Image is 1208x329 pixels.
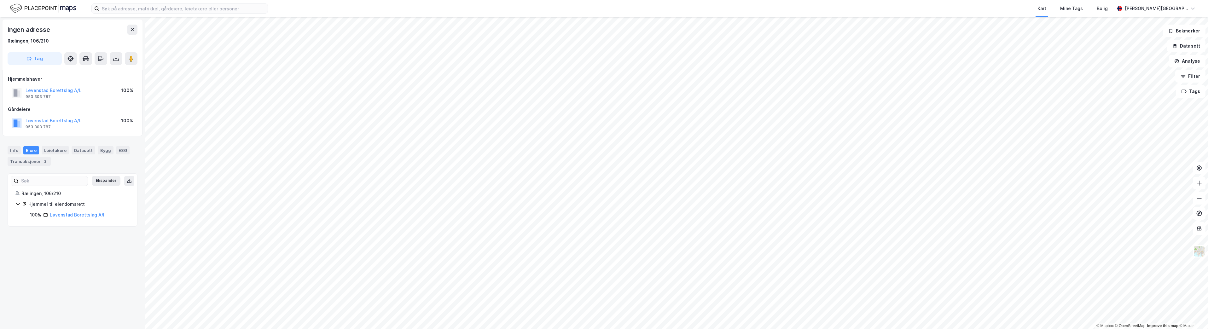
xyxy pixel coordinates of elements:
[8,52,62,65] button: Tag
[8,106,137,113] div: Gårdeiere
[1176,299,1208,329] div: Kontrollprogram for chat
[116,146,130,154] div: ESG
[8,37,49,45] div: Rælingen, 106/210
[8,146,21,154] div: Info
[26,94,51,99] div: 953 303 787
[10,3,76,14] img: logo.f888ab2527a4732fd821a326f86c7f29.svg
[1037,5,1046,12] div: Kart
[1125,5,1188,12] div: [PERSON_NAME][GEOGRAPHIC_DATA]
[21,190,130,197] div: Rælingen, 106/210
[1163,25,1205,37] button: Bokmerker
[42,146,69,154] div: Leietakere
[42,158,48,164] div: 2
[30,211,41,219] div: 100%
[8,75,137,83] div: Hjemmelshaver
[99,4,268,13] input: Søk på adresse, matrikkel, gårdeiere, leietakere eller personer
[50,212,104,217] a: Løvenstad Borettslag A/l
[1147,324,1178,328] a: Improve this map
[28,200,130,208] div: Hjemmel til eiendomsrett
[121,87,133,94] div: 100%
[1176,299,1208,329] iframe: Chat Widget
[98,146,113,154] div: Bygg
[26,124,51,130] div: 953 303 787
[1193,245,1205,257] img: Z
[1167,40,1205,52] button: Datasett
[72,146,95,154] div: Datasett
[1169,55,1205,67] button: Analyse
[8,157,51,166] div: Transaksjoner
[1096,324,1114,328] a: Mapbox
[1175,70,1205,83] button: Filter
[121,117,133,124] div: 100%
[23,146,39,154] div: Eiere
[19,176,88,186] input: Søk
[1097,5,1108,12] div: Bolig
[1060,5,1083,12] div: Mine Tags
[92,176,120,186] button: Ekspander
[1176,85,1205,98] button: Tags
[8,25,51,35] div: Ingen adresse
[1115,324,1146,328] a: OpenStreetMap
